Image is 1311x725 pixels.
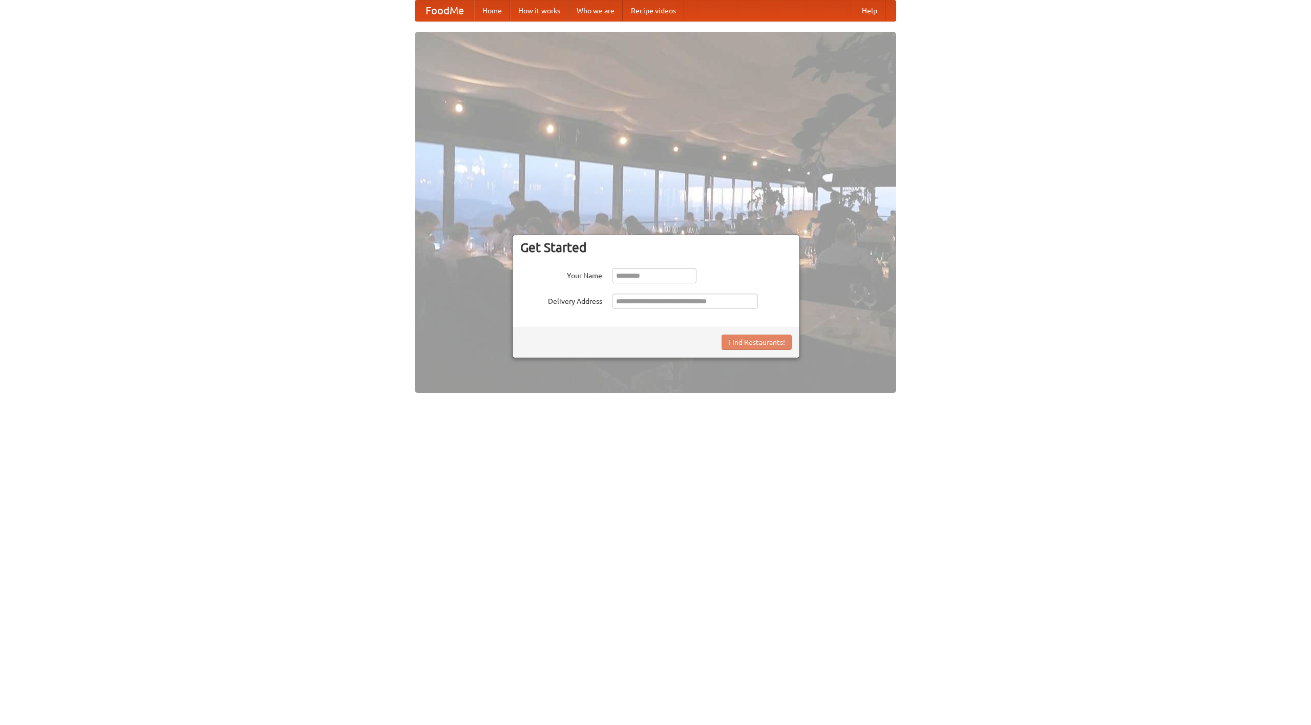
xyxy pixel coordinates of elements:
a: Recipe videos [623,1,684,21]
a: Who we are [568,1,623,21]
button: Find Restaurants! [722,335,792,350]
a: Home [474,1,510,21]
a: Help [854,1,885,21]
h3: Get Started [520,240,792,255]
a: FoodMe [415,1,474,21]
label: Your Name [520,268,602,281]
a: How it works [510,1,568,21]
label: Delivery Address [520,294,602,306]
